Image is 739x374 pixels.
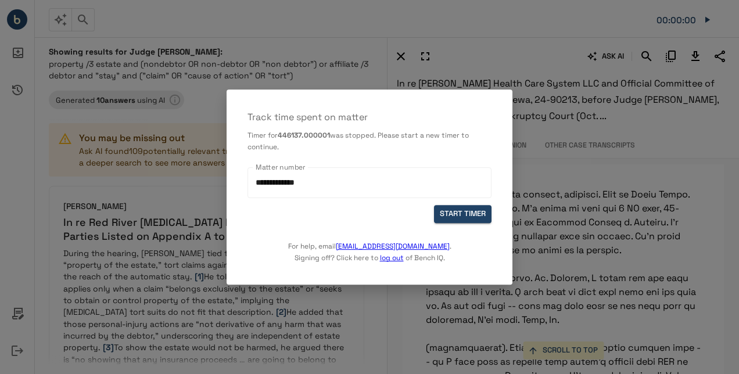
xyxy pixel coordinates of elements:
[247,110,492,124] p: Track time spent on matter
[434,205,492,223] button: START TIMER
[247,131,278,140] span: Timer for
[247,131,469,152] span: was stopped. Please start a new timer to continue.
[288,223,451,264] p: For help, email . Signing off? Click here to of Bench IQ.
[380,253,404,262] a: log out
[336,242,450,251] a: [EMAIL_ADDRESS][DOMAIN_NAME]
[256,162,306,172] label: Matter number
[278,131,330,140] b: 446137.000001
